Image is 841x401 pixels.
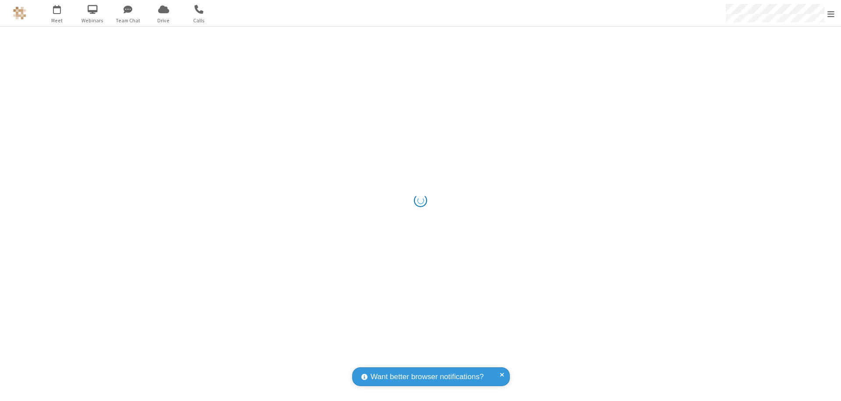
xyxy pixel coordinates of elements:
[112,17,145,25] span: Team Chat
[371,371,484,383] span: Want better browser notifications?
[76,17,109,25] span: Webinars
[147,17,180,25] span: Drive
[819,378,834,395] iframe: Chat
[13,7,26,20] img: QA Selenium DO NOT DELETE OR CHANGE
[183,17,216,25] span: Calls
[41,17,74,25] span: Meet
